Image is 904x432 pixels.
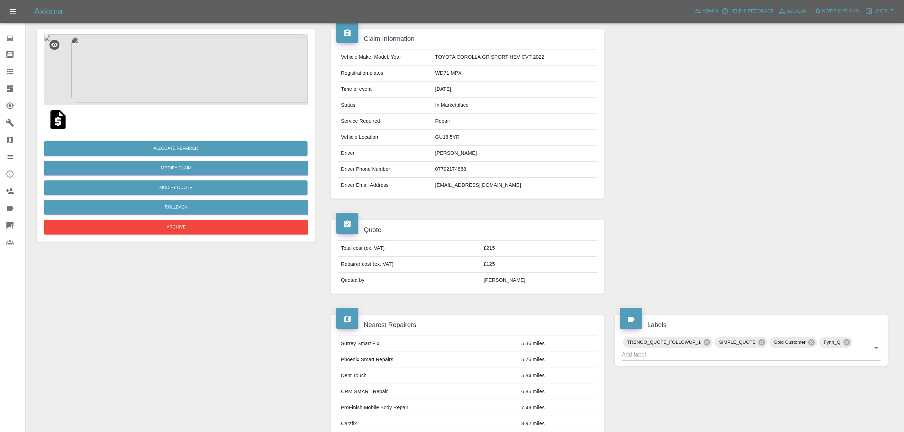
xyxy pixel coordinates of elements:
[622,349,861,360] input: Add label
[769,338,810,346] span: Gold Customer
[623,337,713,348] div: TRENGO_QUOTE_FOLLOWUP_1
[34,6,63,17] h5: Axioma
[338,162,432,178] td: Driver Phone Number
[720,6,776,17] button: Help & Feedback
[44,141,308,156] button: Allocate Repairer
[338,146,432,162] td: Driver
[338,257,481,273] td: Repairer cost (ex. VAT)
[44,220,308,235] button: Archive
[715,338,760,346] span: SIMPLE_QUOTE
[873,7,894,15] span: Logout
[715,337,767,348] div: SIMPLE_QUOTE
[819,338,845,346] span: Fynn_Q
[44,161,308,175] a: Modify Claim
[519,368,597,384] td: 5.84 miles
[729,7,774,15] span: Help & Feedback
[519,352,597,368] td: 5.76 miles
[338,416,519,432] td: Carzfix
[432,162,597,178] td: 07702174888
[338,49,432,65] td: Vehicle Make, Model, Year
[432,65,597,81] td: WD71 MPX
[776,6,813,17] a: Account
[481,241,597,257] td: £215
[481,273,597,288] td: [PERSON_NAME]
[813,6,861,17] button: Notifications
[481,257,597,273] td: £125
[338,130,432,146] td: Vehicle Location
[623,338,705,346] span: TRENGO_QUOTE_FOLLOWUP_1
[519,416,597,432] td: 8.92 miles
[4,3,21,20] button: Open drawer
[432,130,597,146] td: GU18 5YR
[620,320,882,330] h4: Labels
[44,180,308,195] button: Modify Quote
[338,65,432,81] td: Registration plates
[336,34,599,44] h4: Claim Information
[432,81,597,98] td: [DATE]
[432,114,597,130] td: Repair
[338,400,519,416] td: ProFinish Mobile Body Repair
[787,7,811,16] span: Account
[432,178,597,193] td: [EMAIL_ADDRESS][DOMAIN_NAME]
[338,178,432,193] td: Driver Email Address
[519,384,597,400] td: 6.85 miles
[338,81,432,98] td: Time of event
[822,7,859,15] span: Notifications
[338,368,519,384] td: Dent Touch
[44,34,308,105] img: fb6ba330-d936-43ae-9069-62bc72925afe
[338,384,519,400] td: CRM SMART Repair
[338,273,481,288] td: Quoted by
[519,400,597,416] td: 7.48 miles
[432,146,597,162] td: [PERSON_NAME]
[336,320,599,330] h4: Nearest Repairers
[769,337,817,348] div: Gold Customer
[864,6,895,17] button: Logout
[819,337,852,348] div: Fynn_Q
[432,98,597,114] td: In Marketplace
[693,6,720,17] a: Admin
[338,114,432,130] td: Service Required
[519,336,597,352] td: 5.36 miles
[44,200,308,215] button: Rollback
[432,49,597,65] td: TOYOTA COROLLA GR SPORT HEV CVT 2022
[338,98,432,114] td: Status
[47,108,69,131] img: qt_1S8joXA4aDea5wMj5NO7wCNz
[338,241,481,257] td: Total cost (ex. VAT)
[338,352,519,368] td: Phoenix Smart Repairs
[336,225,599,235] h4: Quote
[703,7,718,15] span: Admin
[338,336,519,352] td: Surrey Smart Fix
[871,343,881,353] button: Open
